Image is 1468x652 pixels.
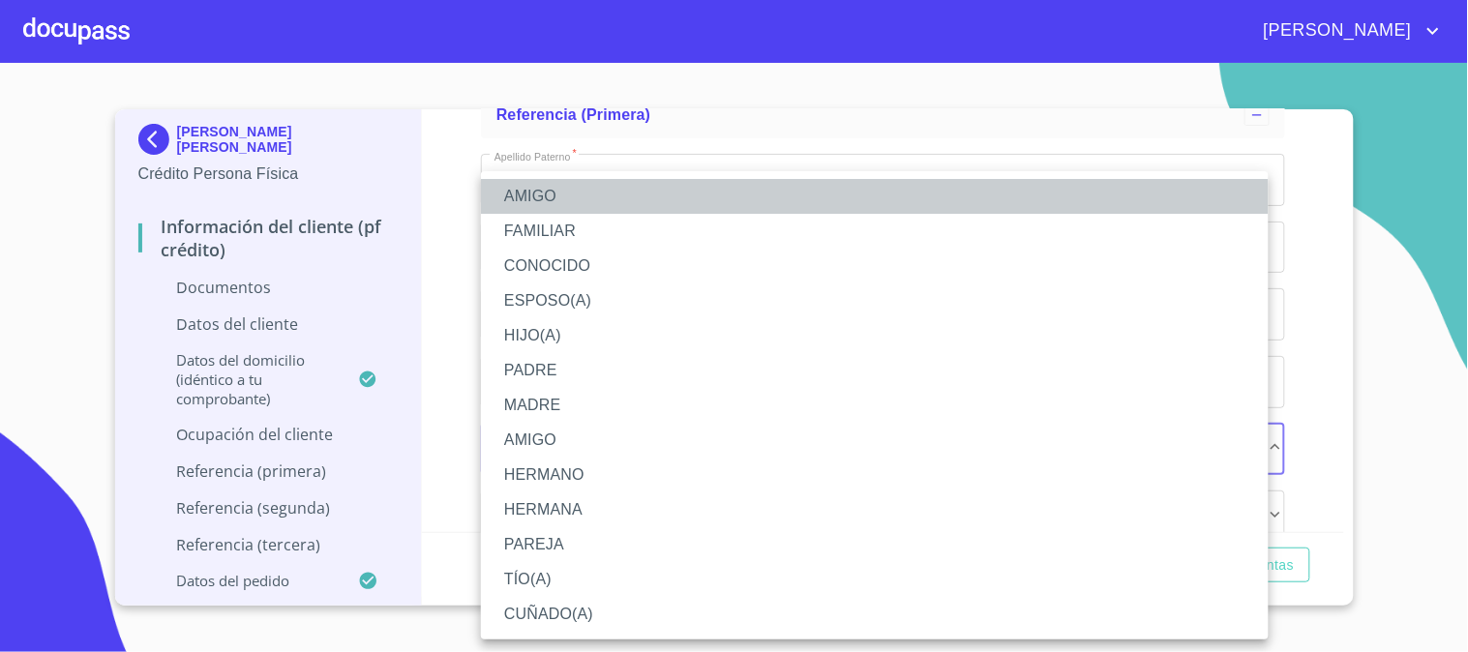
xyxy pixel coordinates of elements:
[481,597,1269,632] li: CUÑADO(A)
[481,458,1269,492] li: HERMANO
[481,179,1269,214] li: AMIGO
[481,353,1269,388] li: PADRE
[481,423,1269,458] li: AMIGO
[481,283,1269,318] li: ESPOSO(A)
[481,492,1269,527] li: HERMANA
[481,388,1269,423] li: MADRE
[481,249,1269,283] li: CONOCIDO
[481,214,1269,249] li: FAMILIAR
[481,318,1269,353] li: HIJO(A)
[481,562,1269,597] li: TÍO(A)
[481,527,1269,562] li: PAREJA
